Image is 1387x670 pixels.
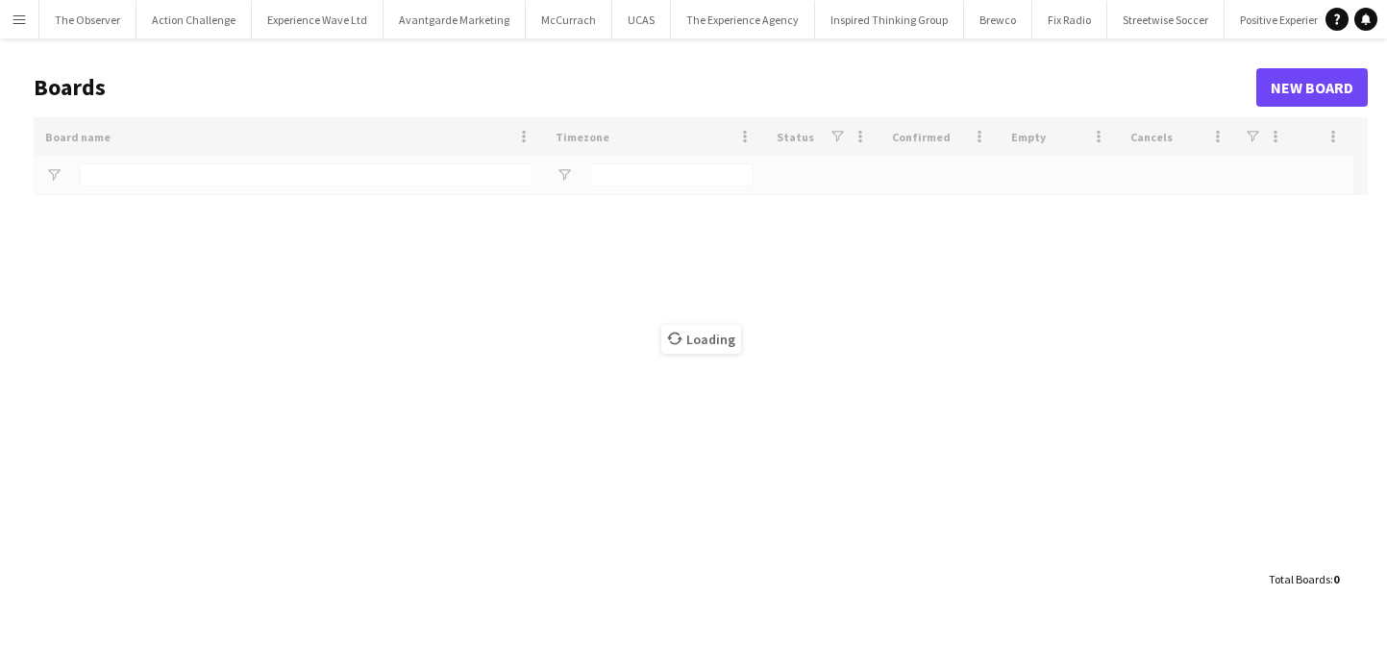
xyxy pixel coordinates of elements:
button: The Observer [39,1,136,38]
div: : [1269,560,1339,598]
button: Experience Wave Ltd [252,1,384,38]
h1: Boards [34,73,1256,102]
button: Action Challenge [136,1,252,38]
span: Total Boards [1269,572,1330,586]
button: Fix Radio [1032,1,1107,38]
button: McCurrach [526,1,612,38]
button: The Experience Agency [671,1,815,38]
button: UCAS [612,1,671,38]
button: Avantgarde Marketing [384,1,526,38]
a: New Board [1256,68,1368,107]
span: 0 [1333,572,1339,586]
span: Loading [661,325,741,354]
button: Streetwise Soccer [1107,1,1225,38]
button: Brewco [964,1,1032,38]
button: Inspired Thinking Group [815,1,964,38]
button: Positive Experience [1225,1,1349,38]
